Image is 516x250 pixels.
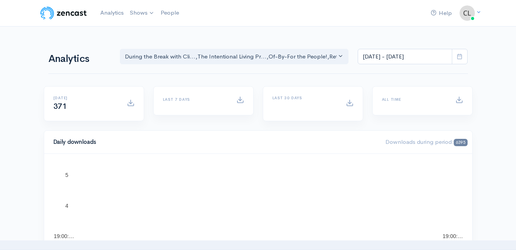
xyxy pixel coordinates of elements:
h6: Last 30 days [272,96,337,100]
img: ZenCast Logo [39,5,88,21]
h6: [DATE] [53,96,118,100]
img: ... [460,5,475,21]
iframe: gist-messenger-bubble-iframe [490,224,508,242]
span: Downloads during period: [385,138,467,145]
text: 5 [65,172,68,178]
a: Help [428,5,455,22]
input: analytics date range selector [358,49,452,65]
svg: A chart. [53,163,463,240]
span: 6395 [454,139,467,146]
div: During the Break with Cli... , The Intentional Living Pr... , Of-By-For the People! , Rethink - R... [125,52,337,61]
text: 19:00:… [443,233,463,239]
h1: Analytics [48,53,111,65]
a: People [158,5,182,21]
a: Analytics [97,5,127,21]
span: 371 [53,102,67,111]
h6: All time [382,97,446,102]
button: During the Break with Cli..., The Intentional Living Pr..., Of-By-For the People!, Rethink - Rese... [120,49,349,65]
a: Shows [127,5,158,22]
text: 19:00:… [54,233,74,239]
h6: Last 7 days [163,97,227,102]
h4: Daily downloads [53,139,377,145]
text: 4 [65,203,68,209]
